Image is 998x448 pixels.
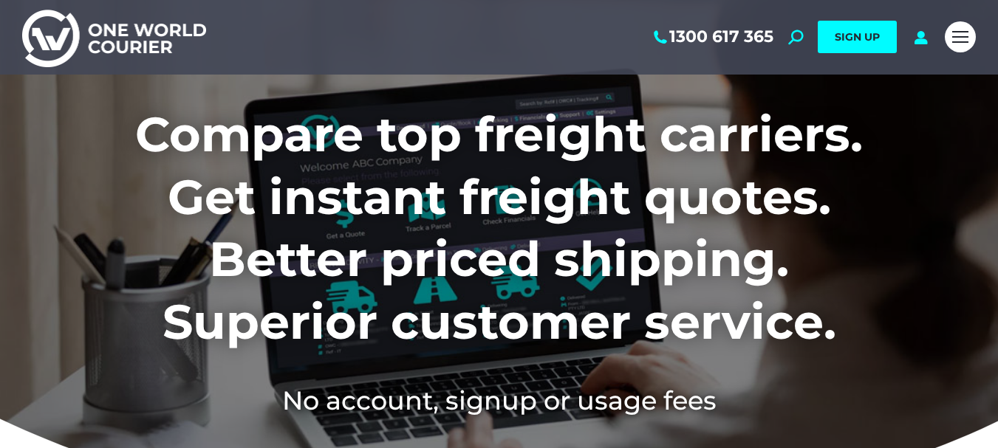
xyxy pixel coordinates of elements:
[818,21,897,53] a: SIGN UP
[38,103,960,353] h1: Compare top freight carriers. Get instant freight quotes. Better priced shipping. Superior custom...
[38,382,960,418] h2: No account, signup or usage fees
[651,27,773,46] a: 1300 617 365
[22,7,206,67] img: One World Courier
[945,21,976,52] a: Mobile menu icon
[835,30,880,44] span: SIGN UP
